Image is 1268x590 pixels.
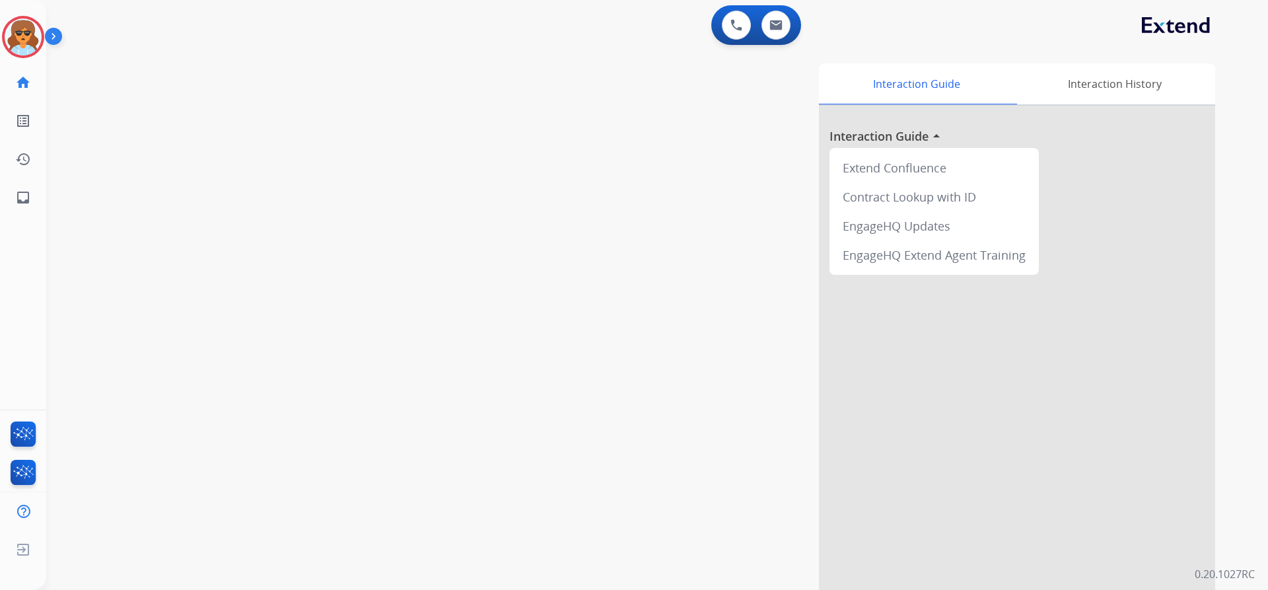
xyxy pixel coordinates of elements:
[1014,63,1215,104] div: Interaction History
[835,153,1034,182] div: Extend Confluence
[835,211,1034,240] div: EngageHQ Updates
[835,182,1034,211] div: Contract Lookup with ID
[15,113,31,129] mat-icon: list_alt
[1195,566,1255,582] p: 0.20.1027RC
[15,190,31,205] mat-icon: inbox
[5,18,42,55] img: avatar
[819,63,1014,104] div: Interaction Guide
[835,240,1034,270] div: EngageHQ Extend Agent Training
[15,75,31,91] mat-icon: home
[15,151,31,167] mat-icon: history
